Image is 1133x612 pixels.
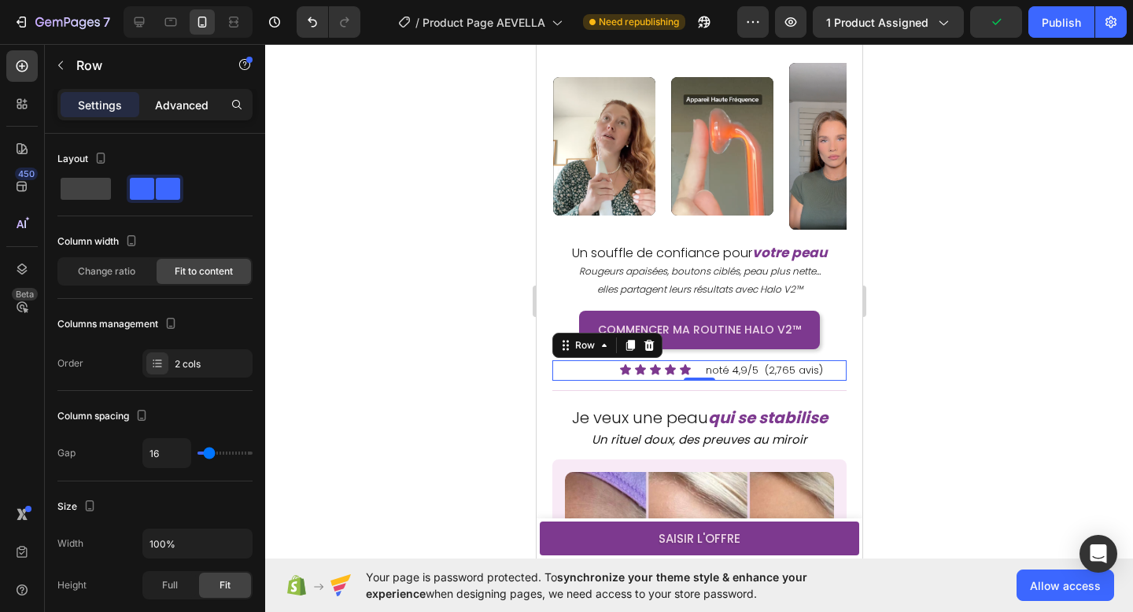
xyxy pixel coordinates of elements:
iframe: Design area [537,44,862,559]
div: Order [57,356,83,371]
div: Column spacing [57,406,151,427]
span: synchronize your theme style & enhance your experience [366,570,807,600]
strong: qui se stabilise [172,363,291,385]
span: Change ratio [78,264,135,278]
input: Auto [143,439,190,467]
button: 7 [6,6,117,38]
button: <p>Commencer ma routine Halo V2™</p> [42,267,283,305]
video: Video [253,19,355,186]
span: Fit [220,578,231,592]
span: / [415,14,419,31]
span: 1 product assigned [826,14,928,31]
div: Size [57,496,99,518]
div: Layout [57,149,110,170]
i: elles partagent leurs résultats avec Halo V2™ [61,238,266,252]
div: Width [57,536,83,551]
button: Publish [1028,6,1094,38]
span: Your page is password protected. To when designing pages, we need access to your store password. [366,569,869,602]
p: Settings [78,97,122,113]
div: Height [57,578,87,592]
div: Undo/Redo [297,6,360,38]
div: 2 cols [175,357,249,371]
div: 450 [15,168,38,180]
div: Row [35,294,61,308]
span: Need republishing [599,15,679,29]
strong: votre peau [216,199,290,218]
div: Open Intercom Messenger [1079,535,1117,573]
span: Full [162,578,178,592]
span: Allow access [1030,577,1101,594]
button: 1 product assigned [813,6,964,38]
div: Column width [57,231,141,253]
input: Auto [143,529,252,558]
i: Rougeurs apaisées, boutons ciblés, peau plus nette… [42,220,284,234]
div: Publish [1042,14,1081,31]
h2: Je veux une peau [16,364,310,383]
span: Fit to content [175,264,233,278]
p: Un rituel doux, des preuves au miroir [17,385,308,406]
p: Row [76,56,210,75]
div: Columns management [57,314,180,335]
button: Allow access [1017,570,1114,601]
span: noté 4,9/5 (2,765 avis) [169,319,286,334]
p: Commencer ma routine Halo V2™ [61,276,264,296]
p: 7 [103,13,110,31]
span: Product Page AEVELLA [423,14,545,31]
div: Beta [12,288,38,300]
div: Gap [57,446,76,460]
p: Advanced [155,97,209,113]
span: Un souffle de confiance pour [35,200,216,218]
